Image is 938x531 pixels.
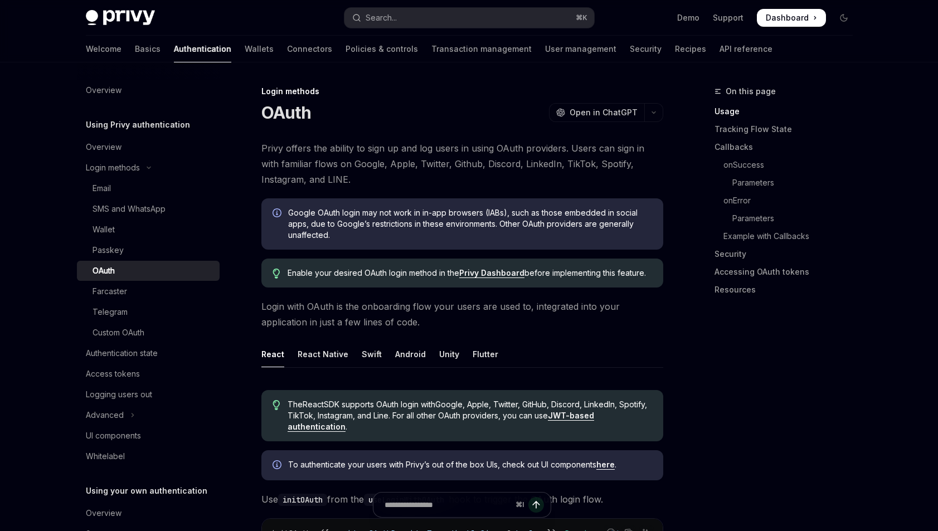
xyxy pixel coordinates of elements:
[93,202,166,216] div: SMS and WhatsApp
[77,426,220,446] a: UI components
[77,503,220,523] a: Overview
[288,267,652,279] span: Enable your desired OAuth login method in the before implementing this feature.
[395,341,426,367] div: Android
[288,399,652,432] span: The React SDK supports OAuth login with Google, Apple, Twitter, GitHub, Discord, LinkedIn, Spotif...
[77,384,220,405] a: Logging users out
[86,450,125,463] div: Whitelabel
[86,429,141,442] div: UI components
[77,323,220,343] a: Custom OAuth
[86,347,158,360] div: Authentication state
[86,36,121,62] a: Welcome
[273,269,280,279] svg: Tip
[93,182,111,195] div: Email
[715,281,862,299] a: Resources
[93,285,127,298] div: Farcaster
[298,341,348,367] div: React Native
[93,223,115,236] div: Wallet
[86,84,121,97] div: Overview
[86,161,140,174] div: Login methods
[261,341,284,367] div: React
[93,326,144,339] div: Custom OAuth
[273,460,284,471] svg: Info
[86,484,207,498] h5: Using your own authentication
[77,158,220,178] button: Toggle Login methods section
[273,208,284,220] svg: Info
[77,405,220,425] button: Toggle Advanced section
[77,446,220,466] a: Whitelabel
[93,264,115,277] div: OAuth
[715,156,862,174] a: onSuccess
[596,460,615,470] a: here
[715,245,862,263] a: Security
[835,9,853,27] button: Toggle dark mode
[86,408,124,422] div: Advanced
[86,118,190,131] h5: Using Privy authentication
[245,36,274,62] a: Wallets
[545,36,616,62] a: User management
[549,103,644,122] button: Open in ChatGPT
[77,364,220,384] a: Access tokens
[261,299,663,330] span: Login with OAuth is the onboarding flow your users are used to, integrated into your application ...
[439,341,459,367] div: Unity
[77,178,220,198] a: Email
[715,210,862,227] a: Parameters
[473,341,498,367] div: Flutter
[366,11,397,25] div: Search...
[287,36,332,62] a: Connectors
[766,12,809,23] span: Dashboard
[86,367,140,381] div: Access tokens
[273,400,280,410] svg: Tip
[174,36,231,62] a: Authentication
[77,281,220,301] a: Farcaster
[288,459,652,470] span: To authenticate your users with Privy’s out of the box UIs, check out UI components .
[86,140,121,154] div: Overview
[77,80,220,100] a: Overview
[713,12,743,23] a: Support
[715,263,862,281] a: Accessing OAuth tokens
[757,9,826,27] a: Dashboard
[715,192,862,210] a: onError
[86,506,121,520] div: Overview
[715,138,862,156] a: Callbacks
[385,493,511,517] input: Ask a question...
[86,388,152,401] div: Logging users out
[77,302,220,322] a: Telegram
[528,497,544,513] button: Send message
[77,343,220,363] a: Authentication state
[570,107,638,118] span: Open in ChatGPT
[86,10,155,26] img: dark logo
[715,103,862,120] a: Usage
[715,227,862,245] a: Example with Callbacks
[362,341,382,367] div: Swift
[576,13,587,22] span: ⌘ K
[675,36,706,62] a: Recipes
[346,36,418,62] a: Policies & controls
[459,268,524,278] a: Privy Dashboard
[135,36,161,62] a: Basics
[720,36,772,62] a: API reference
[431,36,532,62] a: Transaction management
[344,8,594,28] button: Open search
[77,199,220,219] a: SMS and WhatsApp
[93,305,128,319] div: Telegram
[77,137,220,157] a: Overview
[77,261,220,281] a: OAuth
[261,103,311,123] h1: OAuth
[677,12,699,23] a: Demo
[261,140,663,187] span: Privy offers the ability to sign up and log users in using OAuth providers. Users can sign in wit...
[715,120,862,138] a: Tracking Flow State
[77,220,220,240] a: Wallet
[288,207,652,241] span: Google OAuth login may not work in in-app browsers (IABs), such as those embedded in social apps,...
[77,240,220,260] a: Passkey
[93,243,124,257] div: Passkey
[630,36,662,62] a: Security
[715,174,862,192] a: Parameters
[261,86,663,97] div: Login methods
[726,85,776,98] span: On this page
